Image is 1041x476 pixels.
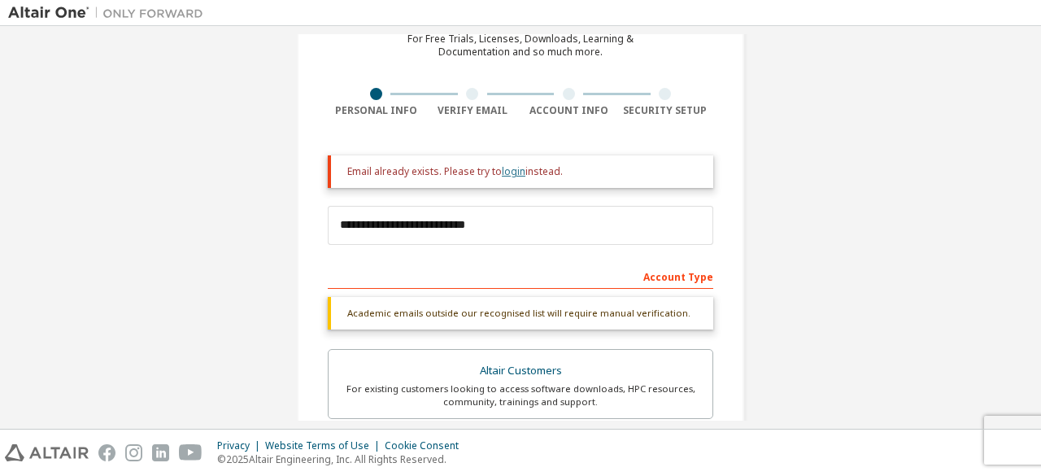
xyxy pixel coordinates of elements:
[8,5,211,21] img: Altair One
[217,452,468,466] p: © 2025 Altair Engineering, Inc. All Rights Reserved.
[125,444,142,461] img: instagram.svg
[152,444,169,461] img: linkedin.svg
[502,164,525,178] a: login
[179,444,203,461] img: youtube.svg
[98,444,115,461] img: facebook.svg
[407,33,634,59] div: For Free Trials, Licenses, Downloads, Learning & Documentation and so much more.
[338,360,703,382] div: Altair Customers
[425,104,521,117] div: Verify Email
[617,104,714,117] div: Security Setup
[347,165,700,178] div: Email already exists. Please try to instead.
[328,104,425,117] div: Personal Info
[265,439,385,452] div: Website Terms of Use
[217,439,265,452] div: Privacy
[328,263,713,289] div: Account Type
[5,444,89,461] img: altair_logo.svg
[520,104,617,117] div: Account Info
[338,382,703,408] div: For existing customers looking to access software downloads, HPC resources, community, trainings ...
[328,297,713,330] div: Academic emails outside our recognised list will require manual verification.
[385,439,468,452] div: Cookie Consent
